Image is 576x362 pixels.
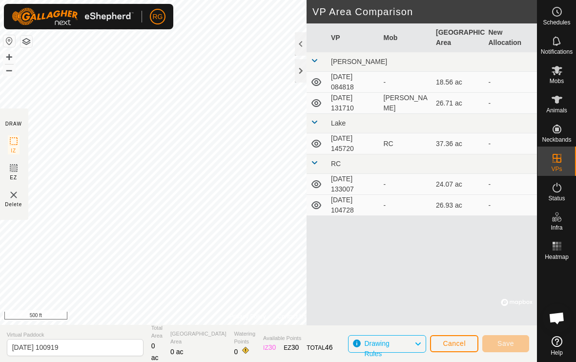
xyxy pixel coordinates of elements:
[8,189,20,201] img: VP
[263,342,276,353] div: IZ
[5,120,22,128] div: DRAW
[327,23,380,52] th: VP
[485,133,537,154] td: -
[432,23,485,52] th: [GEOGRAPHIC_DATA] Area
[331,119,346,127] span: Lake
[325,343,333,351] span: 46
[430,335,478,352] button: Cancel
[278,312,307,321] a: Contact Us
[432,174,485,195] td: 24.07 ac
[327,133,380,154] td: [DATE] 145720
[541,49,573,55] span: Notifications
[485,174,537,195] td: -
[432,195,485,216] td: 26.93 ac
[153,12,163,22] span: RG
[10,174,17,181] span: EZ
[229,312,266,321] a: Privacy Policy
[551,166,562,172] span: VPs
[234,330,256,346] span: Watering Points
[312,6,537,18] h2: VP Area Comparison
[3,35,15,47] button: Reset Map
[384,179,429,190] div: -
[482,335,529,352] button: Save
[485,93,537,114] td: -
[5,201,22,208] span: Delete
[384,77,429,87] div: -
[485,72,537,93] td: -
[331,160,341,168] span: RC
[551,350,563,356] span: Help
[432,93,485,114] td: 26.71 ac
[291,343,299,351] span: 30
[551,225,562,231] span: Infra
[170,348,183,356] span: 0 ac
[327,174,380,195] td: [DATE] 133007
[3,64,15,76] button: –
[327,93,380,114] td: [DATE] 131710
[550,78,564,84] span: Mobs
[485,23,537,52] th: New Allocation
[327,72,380,93] td: [DATE] 084818
[151,342,159,362] span: 0 ac
[263,334,332,342] span: Available Points
[364,340,389,358] span: Drawing Rules
[331,58,387,65] span: [PERSON_NAME]
[234,348,238,356] span: 0
[432,133,485,154] td: 37.36 ac
[380,23,432,52] th: Mob
[548,195,565,201] span: Status
[151,324,163,340] span: Total Area
[327,195,380,216] td: [DATE] 104728
[384,139,429,149] div: RC
[3,51,15,63] button: +
[546,107,567,113] span: Animals
[7,331,144,339] span: Virtual Paddock
[284,342,299,353] div: EZ
[432,72,485,93] td: 18.56 ac
[384,93,429,113] div: [PERSON_NAME]
[497,340,514,347] span: Save
[12,8,134,25] img: Gallagher Logo
[537,332,576,360] a: Help
[21,36,32,47] button: Map Layers
[485,195,537,216] td: -
[542,303,572,333] div: Open chat
[443,340,466,347] span: Cancel
[545,254,569,260] span: Heatmap
[543,20,570,25] span: Schedules
[170,330,226,346] span: [GEOGRAPHIC_DATA] Area
[268,343,276,351] span: 30
[542,137,571,143] span: Neckbands
[384,200,429,211] div: -
[11,147,16,154] span: IZ
[307,342,332,353] div: TOTAL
